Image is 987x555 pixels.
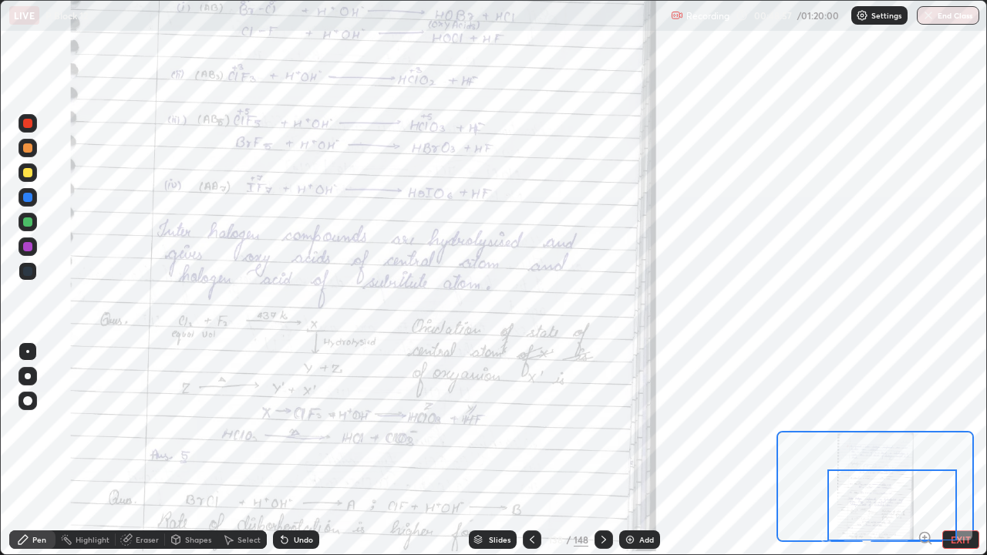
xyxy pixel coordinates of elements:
div: Slides [489,536,510,543]
div: 138 [547,535,563,544]
div: Shapes [185,536,211,543]
div: Pen [32,536,46,543]
img: end-class-cross [922,9,935,22]
div: 148 [574,533,588,547]
div: Add [639,536,654,543]
p: P Block 12 [45,9,88,22]
div: Undo [294,536,313,543]
div: / [566,535,571,544]
img: recording.375f2c34.svg [671,9,683,22]
p: Settings [871,12,901,19]
img: class-settings-icons [856,9,868,22]
div: Highlight [76,536,109,543]
p: Recording [686,10,729,22]
button: End Class [917,6,979,25]
div: Eraser [136,536,159,543]
button: EXIT [942,530,979,549]
div: Select [237,536,261,543]
img: add-slide-button [624,533,636,546]
p: LIVE [14,9,35,22]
